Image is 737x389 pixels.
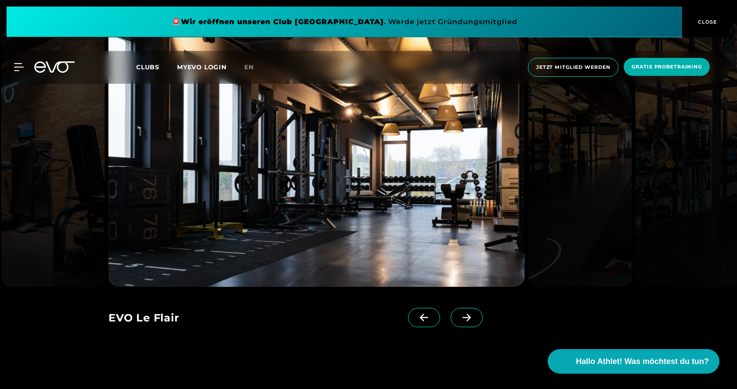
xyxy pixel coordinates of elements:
button: CLOSE [682,7,730,37]
a: Clubs [136,63,177,71]
a: MYEVO LOGIN [177,63,227,71]
img: evofitness [528,22,632,287]
a: en [244,62,264,72]
a: Gratis Probetraining [621,58,712,77]
span: Jetzt Mitglied werden [536,64,610,71]
span: Hallo Athlet! Was möchtest du tun? [576,356,709,368]
span: Clubs [136,63,159,71]
img: evofitness [108,22,524,287]
span: en [244,63,254,71]
a: Jetzt Mitglied werden [525,58,621,77]
span: Gratis Probetraining [632,63,702,71]
img: evofitness [1,22,105,287]
span: CLOSE [696,18,717,26]
button: Hallo Athlet! Was möchtest du tun? [548,349,719,374]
